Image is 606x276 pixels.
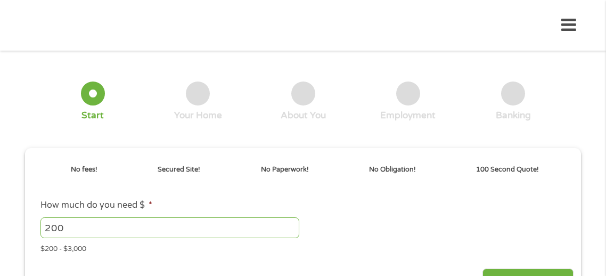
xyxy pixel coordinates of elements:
div: Your Home [174,110,222,121]
p: Secured Site! [158,165,200,175]
div: Start [81,110,104,121]
p: No fees! [71,165,97,175]
p: No Obligation! [369,165,416,175]
label: How much do you need $ [40,200,152,211]
div: $200 - $3,000 [40,240,566,254]
p: No Paperwork! [261,165,309,175]
p: 100 Second Quote! [476,165,539,175]
div: Employment [380,110,436,121]
div: Banking [496,110,531,121]
div: About You [281,110,326,121]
